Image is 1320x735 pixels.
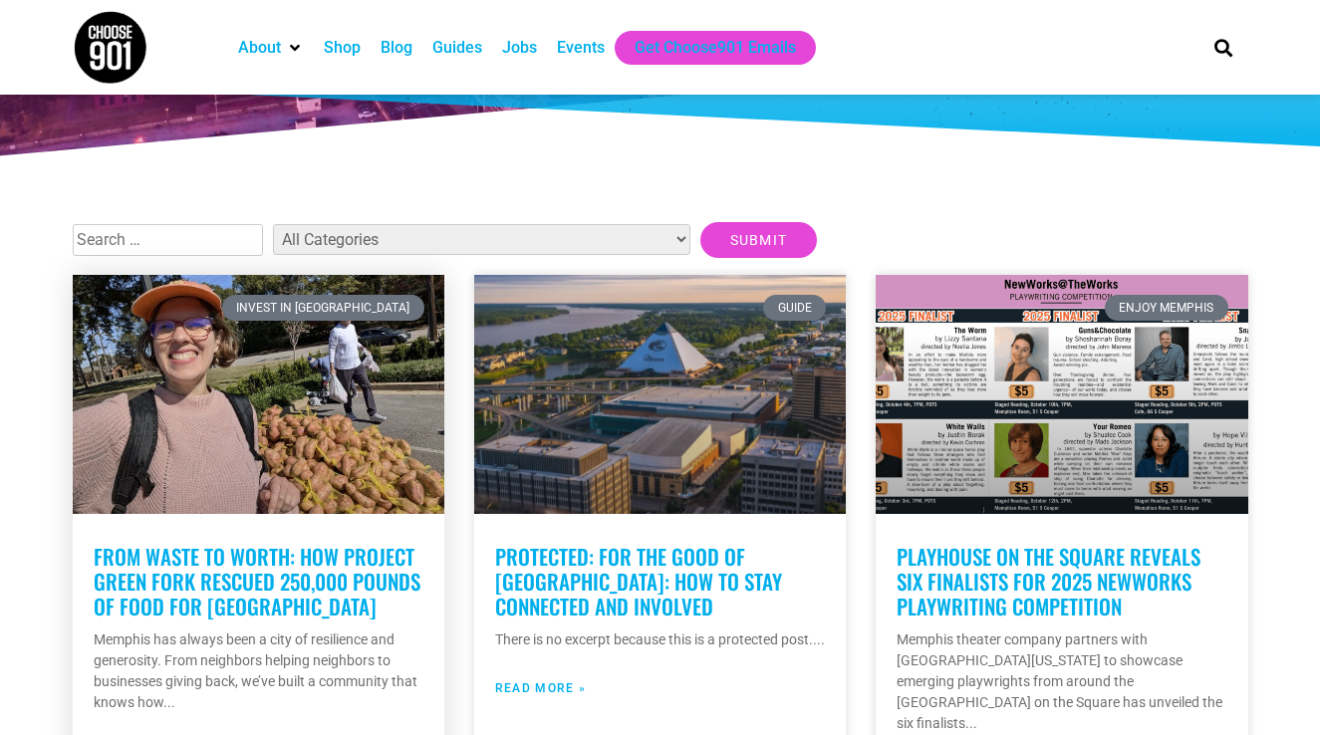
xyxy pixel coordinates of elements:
[73,224,263,256] input: Search …
[381,36,412,60] a: Blog
[495,629,825,650] p: There is no excerpt because this is a protected post.
[222,295,424,321] div: Invest in [GEOGRAPHIC_DATA]
[1105,295,1228,321] div: Enjoy Memphis
[557,36,605,60] a: Events
[635,36,796,60] a: Get Choose901 Emails
[228,31,1181,65] nav: Main nav
[94,541,420,621] a: From waste to worth: How Project Green Fork rescued 250,000 pounds of food for [GEOGRAPHIC_DATA]
[228,31,314,65] div: About
[897,629,1226,734] p: Memphis theater company partners with [GEOGRAPHIC_DATA][US_STATE] to showcase emerging playwright...
[700,222,818,258] input: Submit
[432,36,482,60] a: Guides
[495,541,782,621] a: Protected: For the Good of [GEOGRAPHIC_DATA]: How to Stay Connected and Involved
[1206,31,1239,64] div: Search
[94,629,423,713] p: Memphis has always been a city of resilience and generosity. From neighbors helping neighbors to ...
[897,541,1200,621] a: Playhouse on the Square Reveals Six Finalists for 2025 NewWorks Playwriting Competition
[502,36,537,60] a: Jobs
[763,295,826,321] div: Guide
[495,679,586,697] a: Read more about Protected: For the Good of Memphis: How to Stay Connected and Involved
[324,36,361,60] a: Shop
[238,36,281,60] a: About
